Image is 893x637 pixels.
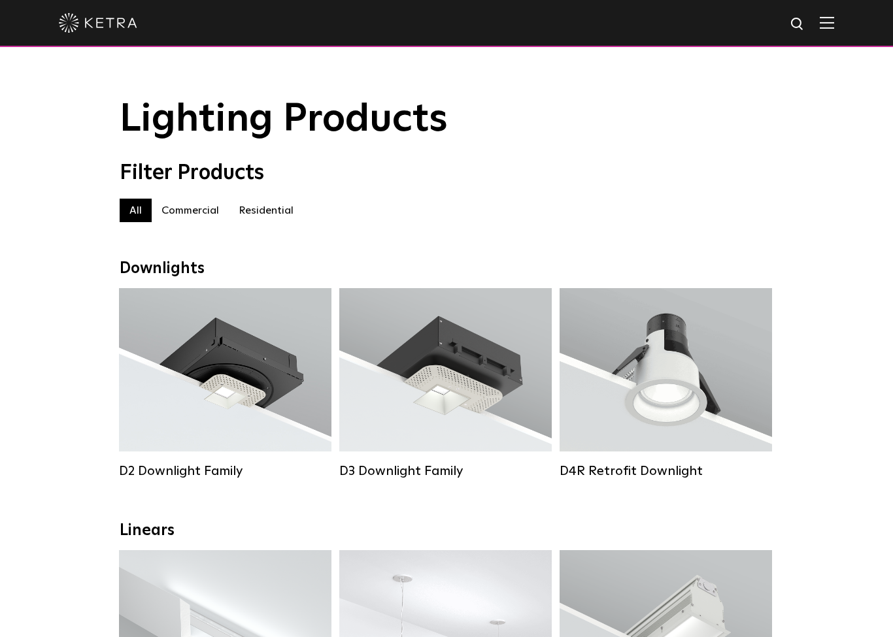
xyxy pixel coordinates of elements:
[120,199,152,222] label: All
[120,100,448,139] span: Lighting Products
[59,13,137,33] img: ketra-logo-2019-white
[120,521,773,540] div: Linears
[119,463,331,479] div: D2 Downlight Family
[339,288,552,478] a: D3 Downlight Family Lumen Output:700 / 900 / 1100Colors:White / Black / Silver / Bronze / Paintab...
[560,463,772,479] div: D4R Retrofit Downlight
[229,199,303,222] label: Residential
[120,161,773,186] div: Filter Products
[560,288,772,478] a: D4R Retrofit Downlight Lumen Output:800Colors:White / BlackBeam Angles:15° / 25° / 40° / 60°Watta...
[152,199,229,222] label: Commercial
[820,16,834,29] img: Hamburger%20Nav.svg
[790,16,806,33] img: search icon
[339,463,552,479] div: D3 Downlight Family
[119,288,331,478] a: D2 Downlight Family Lumen Output:1200Colors:White / Black / Gloss Black / Silver / Bronze / Silve...
[120,259,773,278] div: Downlights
